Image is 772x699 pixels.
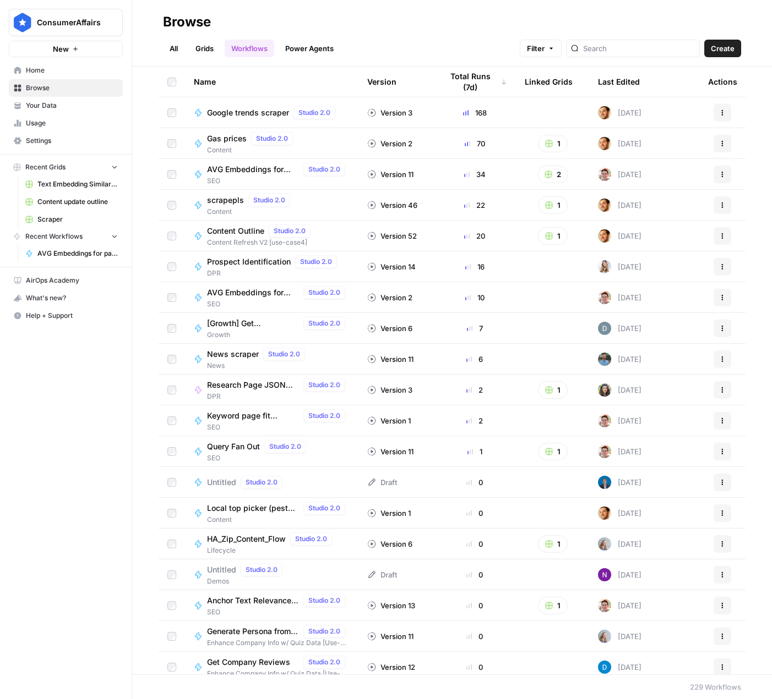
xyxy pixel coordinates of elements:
a: Google trends scraperStudio 2.0 [194,106,350,119]
img: 6z7h0n78n4ffs9z6gkviurl3xat2 [598,661,611,674]
div: 168 [442,107,507,118]
div: 6 [442,354,507,365]
span: Demos [207,576,287,586]
span: Studio 2.0 [268,349,300,359]
span: SEO [207,299,350,309]
button: 1 [538,535,568,553]
div: 2 [442,415,507,426]
span: Studio 2.0 [246,565,278,575]
img: cligphsu63qclrxpa2fa18wddixk [598,414,611,427]
span: Studio 2.0 [308,288,340,298]
span: SEO [207,607,350,617]
div: [DATE] [598,630,641,643]
a: HA_Zip_Content_FlowStudio 2.0Lifecycle [194,532,350,555]
div: [DATE] [598,568,641,581]
span: Gas prices [207,133,247,144]
a: Power Agents [279,40,340,57]
div: 229 Workflows [690,681,741,692]
div: Version 2 [367,138,412,149]
a: AVG Embeddings for page and Target Keyword - Using Pasted page contentStudio 2.0SEO [194,286,350,309]
div: Draft [367,477,397,488]
div: Version 13 [367,600,415,611]
button: Workspace: ConsumerAffairs [9,9,123,36]
div: 16 [442,261,507,272]
span: Studio 2.0 [269,442,301,452]
a: Query Fan OutStudio 2.0SEO [194,440,350,463]
button: 1 [538,135,568,152]
div: What's new? [9,290,122,306]
img: cligphsu63qclrxpa2fa18wddixk [598,291,611,304]
div: [DATE] [598,599,641,612]
a: AirOps Academy [9,272,123,289]
img: ConsumerAffairs Logo [13,13,32,32]
div: Version 6 [367,538,412,549]
div: [DATE] [598,106,641,119]
div: Version 11 [367,446,414,457]
span: Studio 2.0 [308,411,340,421]
div: Version 14 [367,261,416,272]
div: Linked Grids [525,67,573,97]
button: 1 [538,227,568,245]
img: cey2xrdcekjvnatjucu2k7sm827y [598,353,611,366]
button: New [9,41,123,57]
button: Filter [520,40,562,57]
div: Version 12 [367,662,415,673]
span: Your Data [26,101,118,111]
span: Studio 2.0 [253,195,285,205]
div: [DATE] [598,353,641,366]
a: scrapeplsStudio 2.0Content [194,194,350,217]
span: Help + Support [26,311,118,321]
div: Last Edited [598,67,640,97]
img: 7dkj40nmz46gsh6f912s7bk0kz0q [598,507,611,520]
div: 22 [442,200,507,211]
div: [DATE] [598,507,641,520]
span: Content Outline [207,225,264,236]
button: 1 [538,443,568,460]
img: cligphsu63qclrxpa2fa18wddixk [598,445,611,458]
span: Create [711,43,735,54]
div: 0 [442,631,507,642]
span: Recent Grids [25,162,66,172]
a: UntitledStudio 2.0Demos [194,563,350,586]
input: Search [583,43,695,54]
button: Help + Support [9,307,123,324]
a: Your Data [9,97,123,114]
span: Generate Persona from Quiz Answers [207,626,299,637]
img: 3vmt2zjtb4ahba9sddrrm4ln067z [598,630,611,643]
div: [DATE] [598,476,641,489]
div: [DATE] [598,260,641,273]
span: Anchor Text Relevance Checker [207,595,299,606]
button: 2 [537,166,568,183]
span: Studio 2.0 [308,380,340,390]
a: AVG Embeddings for page and Target KeywordStudio 2.0SEO [194,163,350,186]
button: What's new? [9,289,123,307]
div: Version 2 [367,292,412,303]
div: Total Runs (7d) [442,67,507,97]
span: Studio 2.0 [300,257,332,267]
a: Research Page JSON GeneratorStudio 2.0DPR [194,378,350,401]
span: scrapepls [207,195,244,206]
div: 20 [442,230,507,241]
span: Studio 2.0 [256,134,288,144]
span: Research Page JSON Generator [207,379,299,390]
img: ycwi5nakws32ilp1nb2dvjlr7esq [598,322,611,335]
span: Enhance Company Info w/ Quiz Data [Use-Case 2] [207,669,350,679]
a: Prospect IdentificationStudio 2.0DPR [194,255,350,278]
span: Studio 2.0 [308,503,340,513]
a: Get Company ReviewsStudio 2.0Enhance Company Info w/ Quiz Data [Use-Case 2] [194,656,350,679]
img: 6lzcvtqrom6glnstmpsj9w10zs8o [598,260,611,273]
span: Scraper [37,214,118,224]
div: 7 [442,323,507,334]
span: Keyword page fit analysis [207,410,299,421]
div: Version 1 [367,508,411,519]
div: [DATE] [598,137,641,150]
span: Studio 2.0 [308,626,340,636]
span: Get Company Reviews [207,657,299,668]
a: Generate Persona from Quiz AnswersStudio 2.0Enhance Company Info w/ Quiz Data [Use-Case 2] [194,625,350,648]
div: [DATE] [598,322,641,335]
div: Version 11 [367,631,414,642]
span: New [53,43,69,54]
span: AVG Embeddings for page and Target Keyword - Using Pasted page content [207,287,299,298]
span: Untitled [207,477,236,488]
img: 7dkj40nmz46gsh6f912s7bk0kz0q [598,199,611,212]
